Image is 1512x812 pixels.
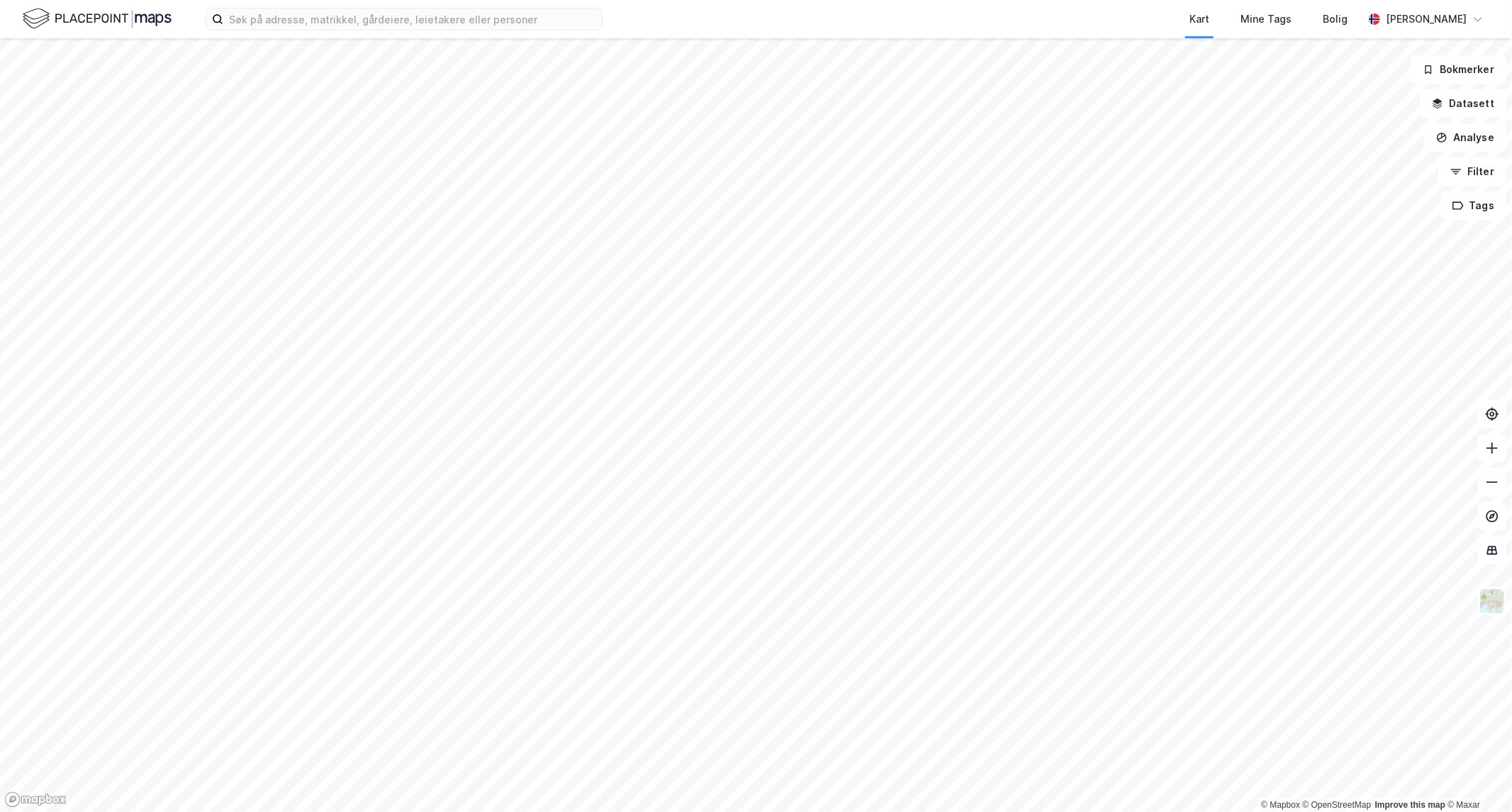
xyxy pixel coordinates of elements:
button: Tags [1440,191,1506,220]
button: Analyse [1424,123,1506,152]
div: Kart [1189,11,1209,28]
iframe: Chat Widget [1441,744,1512,812]
a: Mapbox homepage [4,791,67,808]
button: Filter [1438,157,1506,186]
div: Bolig [1323,11,1348,28]
div: Kontrollprogram for chat [1441,744,1512,812]
input: Søk på adresse, matrikkel, gårdeiere, leietakere eller personer [223,9,602,30]
img: logo.f888ab2527a4732fd821a326f86c7f29.svg [23,6,172,31]
button: Datasett [1420,89,1506,118]
a: Improve this map [1375,800,1445,810]
button: Bokmerker [1411,55,1506,84]
div: [PERSON_NAME] [1386,11,1467,28]
div: Mine Tags [1241,11,1292,28]
a: Mapbox [1261,800,1300,810]
a: OpenStreetMap [1303,800,1372,810]
img: Z [1479,588,1506,615]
